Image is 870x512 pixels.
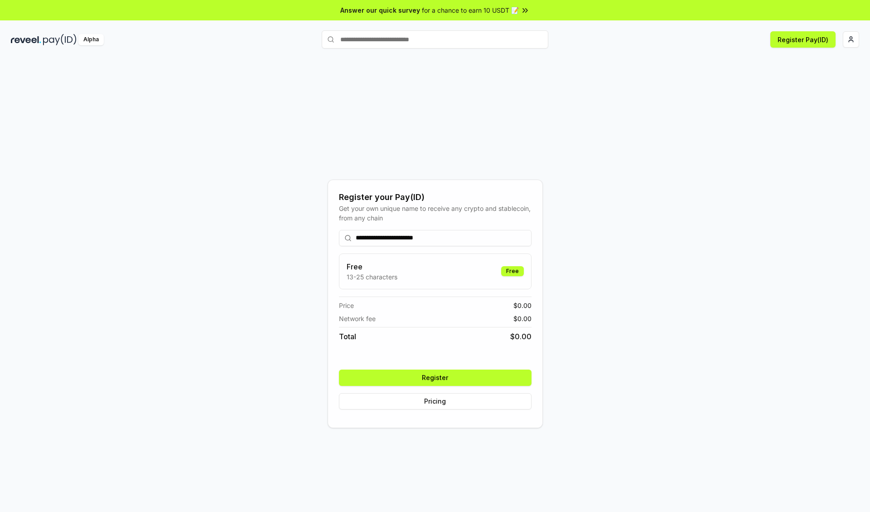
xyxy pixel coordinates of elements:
[513,301,532,310] span: $ 0.00
[339,191,532,204] div: Register your Pay(ID)
[339,314,376,323] span: Network fee
[339,393,532,410] button: Pricing
[339,370,532,386] button: Register
[347,261,397,272] h3: Free
[43,34,77,45] img: pay_id
[11,34,41,45] img: reveel_dark
[340,5,420,15] span: Answer our quick survey
[339,301,354,310] span: Price
[501,266,524,276] div: Free
[339,331,356,342] span: Total
[770,31,836,48] button: Register Pay(ID)
[339,204,532,223] div: Get your own unique name to receive any crypto and stablecoin, from any chain
[510,331,532,342] span: $ 0.00
[513,314,532,323] span: $ 0.00
[347,272,397,282] p: 13-25 characters
[78,34,104,45] div: Alpha
[422,5,519,15] span: for a chance to earn 10 USDT 📝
